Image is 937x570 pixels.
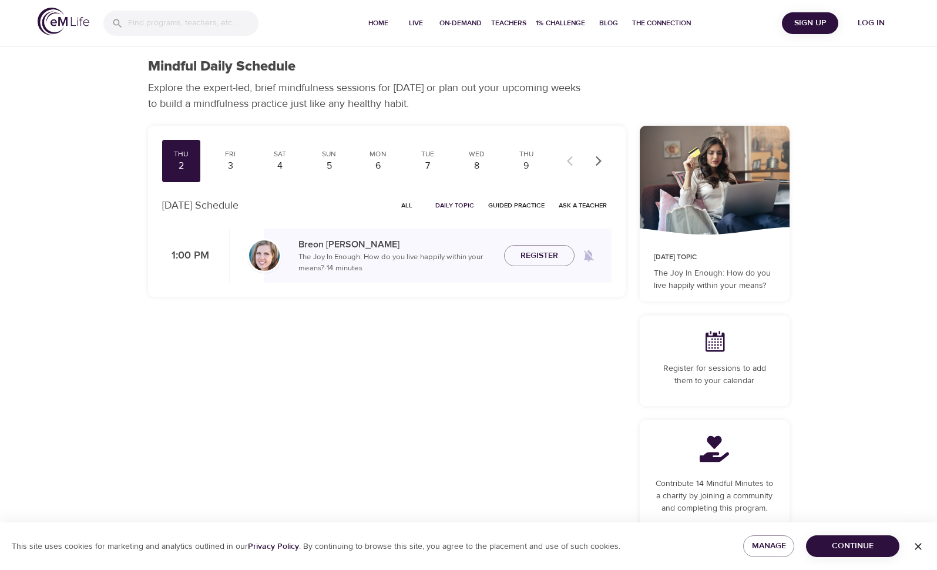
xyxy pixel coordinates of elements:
[654,363,775,387] p: Register for sessions to add them to your calendar
[314,159,344,173] div: 5
[559,200,607,211] span: Ask a Teacher
[512,149,541,159] div: Thu
[38,8,89,35] img: logo
[388,196,426,214] button: All
[491,17,526,29] span: Teachers
[298,237,495,252] p: Breon [PERSON_NAME]
[654,478,775,515] p: Contribute 14 Mindful Minutes to a charity by joining a community and completing this program.
[364,149,393,159] div: Mon
[654,267,775,292] p: The Joy In Enough: How do you live happily within your means?
[402,17,430,29] span: Live
[413,149,442,159] div: Tue
[162,248,209,264] p: 1:00 PM
[632,17,691,29] span: The Connection
[848,16,895,31] span: Log in
[439,17,482,29] span: On-Demand
[536,17,585,29] span: 1% Challenge
[554,196,612,214] button: Ask a Teacher
[167,159,196,173] div: 2
[148,80,589,112] p: Explore the expert-led, brief mindfulness sessions for [DATE] or plan out your upcoming weeks to ...
[148,58,295,75] h1: Mindful Daily Schedule
[216,149,245,159] div: Fri
[413,159,442,173] div: 7
[520,249,558,263] span: Register
[431,196,479,214] button: Daily Topic
[314,149,344,159] div: Sun
[575,242,603,270] span: Remind me when a class goes live every Thursday at 1:00 PM
[364,159,393,173] div: 6
[787,16,834,31] span: Sign Up
[504,245,575,267] button: Register
[128,11,258,36] input: Find programs, teachers, etc...
[753,539,785,554] span: Manage
[843,12,899,34] button: Log in
[806,535,899,557] button: Continue
[654,252,775,263] p: [DATE] Topic
[162,197,239,213] p: [DATE] Schedule
[815,539,890,554] span: Continue
[595,17,623,29] span: Blog
[248,541,299,552] a: Privacy Policy
[743,535,794,557] button: Manage
[782,12,838,34] button: Sign Up
[512,159,541,173] div: 9
[483,196,549,214] button: Guided Practice
[265,159,294,173] div: 4
[249,240,280,271] img: Breon_Michel-min.jpg
[265,149,294,159] div: Sat
[216,159,245,173] div: 3
[435,200,474,211] span: Daily Topic
[364,17,392,29] span: Home
[462,149,492,159] div: Wed
[488,200,545,211] span: Guided Practice
[298,252,495,274] p: The Joy In Enough: How do you live happily within your means? · 14 minutes
[393,200,421,211] span: All
[167,149,196,159] div: Thu
[462,159,492,173] div: 8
